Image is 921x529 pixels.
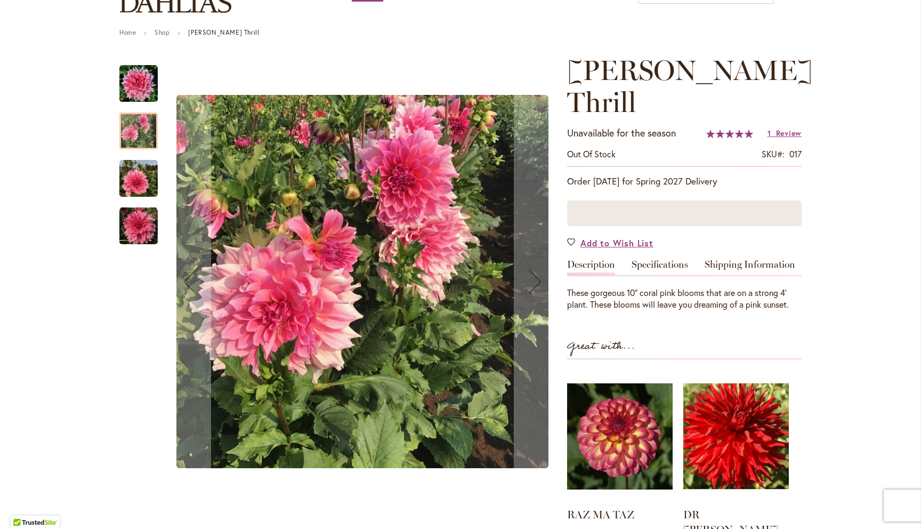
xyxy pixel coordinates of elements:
[768,128,802,138] a: 1 Review
[567,338,635,355] strong: Great with...
[567,175,802,188] p: Order [DATE] for Spring 2027 Delivery
[768,128,771,138] span: 1
[119,102,168,149] div: Otto's Thrill
[683,370,789,502] img: DR LES
[567,287,802,311] div: These gorgeous 10” coral pink blooms that are on a strong 4’ plant. These blooms will leave you d...
[119,65,158,103] img: Otto's Thrill
[567,260,802,311] div: Detailed Product Info
[188,28,259,36] strong: [PERSON_NAME] Thrill
[567,53,813,119] span: [PERSON_NAME] Thrill
[580,237,653,249] span: Add to Wish List
[176,95,548,468] img: Otto's Thrill
[168,54,556,509] div: Otto's ThrillOtto's ThrillOtto's Thrill
[168,54,211,509] button: Previous
[567,260,615,275] a: Description
[706,130,753,138] div: 100%
[155,28,169,36] a: Shop
[119,159,158,198] img: Otto's Thrill
[776,128,802,138] span: Review
[789,148,802,161] div: 017
[119,197,158,244] div: Otto's Thrill
[168,54,556,509] div: Otto's Thrill
[567,148,616,159] span: Out of stock
[762,148,785,159] strong: SKU
[119,28,136,36] a: Home
[567,148,616,161] div: Availability
[567,370,673,502] img: RAZ MA TAZ
[119,149,168,197] div: Otto's Thrill
[705,260,795,275] a: Shipping Information
[119,207,158,245] img: Otto's Thrill
[8,491,38,521] iframe: Launch Accessibility Center
[514,54,556,509] button: Next
[168,54,605,509] div: Product Images
[567,508,634,521] a: RAZ MA TAZ
[567,126,676,140] p: Unavailable for the season
[632,260,688,275] a: Specifications
[119,54,168,102] div: Otto's Thrill
[567,237,653,249] a: Add to Wish List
